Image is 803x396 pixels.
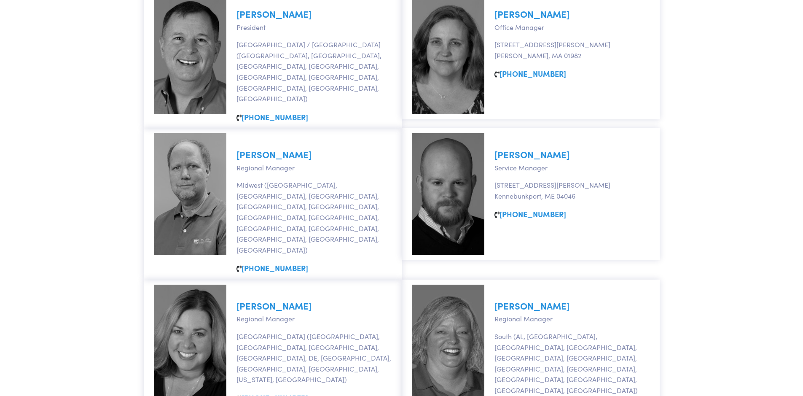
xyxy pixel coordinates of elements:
a: [PHONE_NUMBER] [242,263,308,273]
p: Regional Manager [494,313,650,324]
p: [GEOGRAPHIC_DATA] ([GEOGRAPHIC_DATA], [GEOGRAPHIC_DATA], [GEOGRAPHIC_DATA], [GEOGRAPHIC_DATA], DE... [236,331,392,385]
a: [PERSON_NAME] [494,148,569,161]
p: [STREET_ADDRESS][PERSON_NAME] [PERSON_NAME], MA 01982 [494,39,650,61]
p: South (AL, [GEOGRAPHIC_DATA], [GEOGRAPHIC_DATA], [GEOGRAPHIC_DATA], [GEOGRAPHIC_DATA], [GEOGRAPHI... [494,331,650,396]
p: Midwest ([GEOGRAPHIC_DATA], [GEOGRAPHIC_DATA], [GEOGRAPHIC_DATA], [GEOGRAPHIC_DATA], [GEOGRAPHIC_... [236,180,392,255]
p: [STREET_ADDRESS][PERSON_NAME] Kennebunkport, ME 04046 [494,180,650,201]
a: [PERSON_NAME] [494,7,569,20]
p: Office Manager [494,22,650,33]
a: [PERSON_NAME] [236,299,312,312]
p: Regional Manager [236,313,392,324]
a: [PERSON_NAME] [236,148,312,161]
p: [GEOGRAPHIC_DATA] / [GEOGRAPHIC_DATA] ([GEOGRAPHIC_DATA], [GEOGRAPHIC_DATA], [GEOGRAPHIC_DATA], [... [236,39,392,104]
a: [PHONE_NUMBER] [242,112,308,122]
p: President [236,22,392,33]
img: david-larson.jpg [154,133,226,255]
a: [PERSON_NAME] [236,7,312,20]
a: [PHONE_NUMBER] [500,68,566,79]
a: [PHONE_NUMBER] [500,209,566,219]
p: Regional Manager [236,162,392,173]
img: ben-senning.jpg [412,133,484,255]
p: Service Manager [494,162,650,173]
a: [PERSON_NAME] [494,299,569,312]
